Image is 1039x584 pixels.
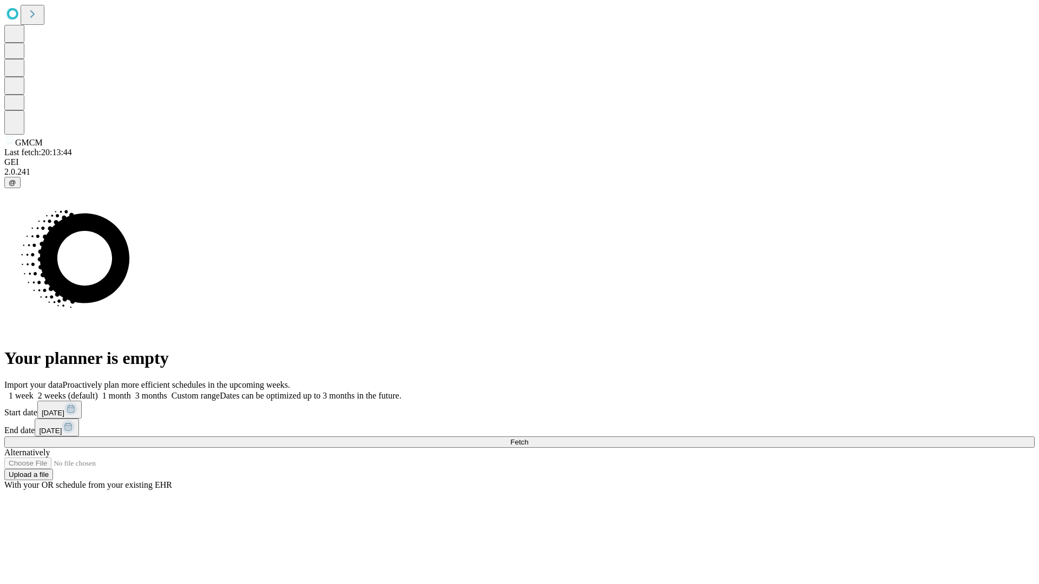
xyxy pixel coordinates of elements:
[4,157,1035,167] div: GEI
[4,480,172,489] span: With your OR schedule from your existing EHR
[4,401,1035,419] div: Start date
[4,177,21,188] button: @
[102,391,131,400] span: 1 month
[4,380,63,389] span: Import your data
[42,409,64,417] span: [DATE]
[38,391,98,400] span: 2 weeks (default)
[15,138,43,147] span: GMCM
[39,427,62,435] span: [DATE]
[172,391,220,400] span: Custom range
[9,178,16,187] span: @
[35,419,79,436] button: [DATE]
[4,348,1035,368] h1: Your planner is empty
[220,391,401,400] span: Dates can be optimized up to 3 months in the future.
[4,448,50,457] span: Alternatively
[4,148,72,157] span: Last fetch: 20:13:44
[510,438,528,446] span: Fetch
[37,401,82,419] button: [DATE]
[135,391,167,400] span: 3 months
[4,469,53,480] button: Upload a file
[9,391,34,400] span: 1 week
[63,380,290,389] span: Proactively plan more efficient schedules in the upcoming weeks.
[4,167,1035,177] div: 2.0.241
[4,419,1035,436] div: End date
[4,436,1035,448] button: Fetch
